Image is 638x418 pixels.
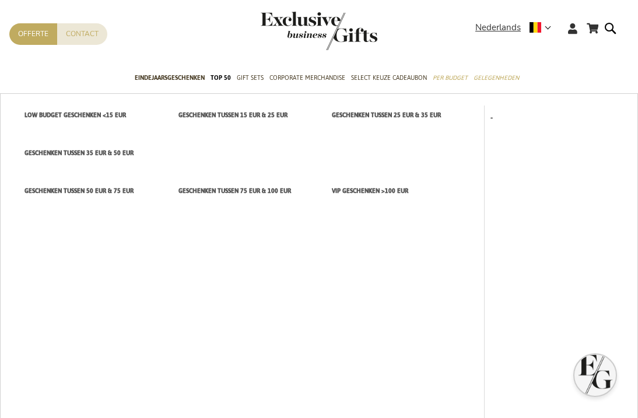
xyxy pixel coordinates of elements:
[135,72,205,84] span: Eindejaarsgeschenken
[269,72,345,84] span: Corporate Merchandise
[261,12,377,50] img: Exclusive Business gifts logo
[474,72,519,84] span: Gelegenheden
[332,109,441,121] span: Geschenken tussen 25 EUR & 35 EUR
[24,185,134,197] span: Geschenken tussen 50 EUR & 75 EUR
[433,72,468,84] span: Per Budget
[261,12,319,50] a: store logo
[332,185,408,197] span: VIP Geschenken >100 EUR
[490,111,632,124] p: -
[178,109,288,121] span: Geschenken tussen 15 EUR & 25 EUR
[237,72,264,84] span: Gift Sets
[24,147,134,159] span: Geschenken tussen 35 EUR & 50 EUR
[351,72,427,84] span: Select Keuze Cadeaubon
[178,185,291,197] span: Geschenken tussen 75 EUR & 100 EUR
[57,23,107,45] a: Contact
[475,21,521,34] span: Nederlands
[9,23,57,45] a: Offerte
[475,21,559,34] div: Nederlands
[24,109,126,121] span: Low budget Geschenken <15 EUR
